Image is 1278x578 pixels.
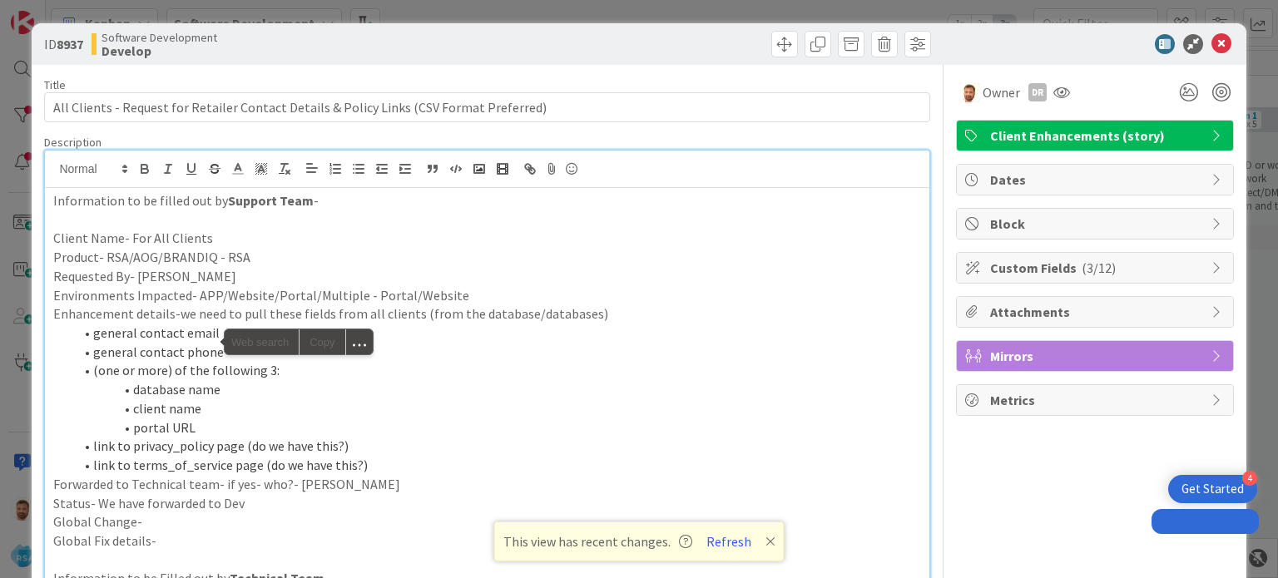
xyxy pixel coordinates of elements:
[990,346,1203,366] span: Mirrors
[73,324,920,343] li: general contact email
[1082,259,1116,276] span: ( 3/12 )
[53,494,920,513] p: Status- We have forwarded to Dev
[57,36,83,52] b: 8937
[73,399,920,418] li: client name
[73,343,920,362] li: general contact phone
[990,126,1203,146] span: Client Enhancements (story)
[53,531,920,551] p: Global Fix details-
[53,248,920,267] p: Product- RSA/AOG/BRANDIQ - RSA
[53,475,920,494] p: Forwarded to Technical team- if yes- who?- [PERSON_NAME]
[53,286,920,305] p: Environments Impacted- APP/Website/Portal/Multiple - Portal/Website
[300,329,344,354] div: Copy
[1168,475,1257,503] div: Open Get Started checklist, remaining modules: 4
[73,418,920,437] li: portal URL
[983,82,1020,102] span: Owner
[701,531,757,552] button: Refresh
[53,304,920,324] p: Enhancement details-we need to pull these fields from all clients (from the database/databases)
[1242,471,1257,486] div: 4
[44,135,102,150] span: Description
[1028,83,1047,101] div: DR
[959,82,979,102] img: AS
[73,361,920,380] li: (one or more) of the following 3:
[990,214,1203,234] span: Block
[990,258,1203,278] span: Custom Fields
[44,92,929,122] input: type card name here...
[44,77,66,92] label: Title
[102,44,217,57] b: Develop
[228,192,314,209] strong: Support Team
[73,437,920,456] li: link to privacy_policy page (do we have this?)
[990,390,1203,410] span: Metrics
[225,329,299,354] span: Web search
[53,512,920,531] p: Global Change-
[990,302,1203,322] span: Attachments
[503,531,692,551] span: This view has recent changes.
[1181,481,1244,497] div: Get Started
[102,31,217,44] span: Software Development
[53,191,920,210] p: Information to be filled out by -
[73,380,920,399] li: database name
[990,170,1203,190] span: Dates
[73,456,920,475] li: link to terms_of_service page (do we have this?)
[53,229,920,248] p: Client Name- For All Clients
[44,34,83,54] span: ID
[53,267,920,286] p: Requested By- [PERSON_NAME]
